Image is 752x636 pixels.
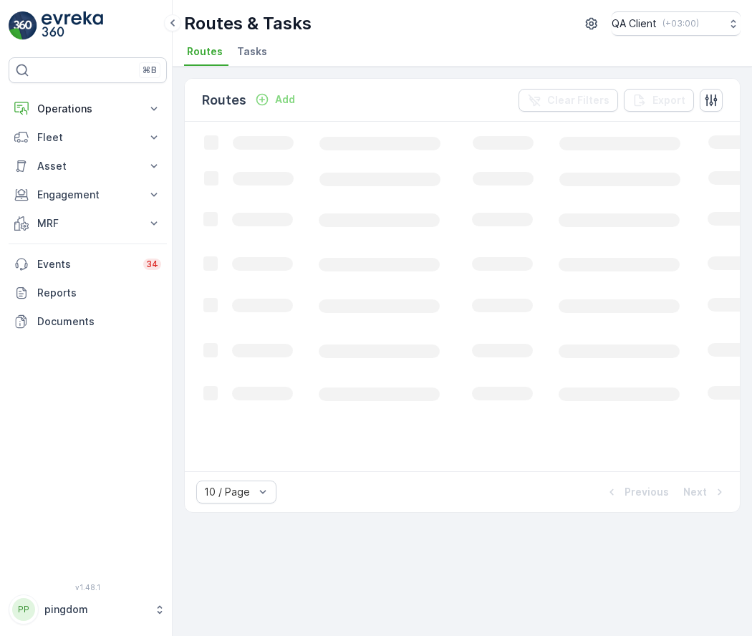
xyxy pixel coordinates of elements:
span: v 1.48.1 [9,583,167,592]
p: Events [37,257,135,271]
a: Documents [9,307,167,336]
button: Export [624,89,694,112]
button: Clear Filters [519,89,618,112]
p: Fleet [37,130,138,145]
button: PPpingdom [9,594,167,625]
p: Routes [202,90,246,110]
p: Add [275,92,295,107]
p: Next [683,485,707,499]
button: MRF [9,209,167,238]
p: pingdom [44,602,147,617]
p: Routes & Tasks [184,12,312,35]
button: Engagement [9,180,167,209]
div: PP [12,598,35,621]
img: logo_light-DOdMpM7g.png [42,11,103,40]
button: Add [249,91,301,108]
span: Tasks [237,44,267,59]
p: QA Client [612,16,657,31]
p: MRF [37,216,138,231]
button: Previous [603,483,670,501]
p: Operations [37,102,138,116]
p: Documents [37,314,161,329]
p: ⌘B [143,64,157,76]
a: Reports [9,279,167,307]
button: QA Client(+03:00) [612,11,741,36]
p: Clear Filters [547,93,609,107]
p: Reports [37,286,161,300]
p: Asset [37,159,138,173]
p: Export [652,93,685,107]
button: Operations [9,95,167,123]
button: Asset [9,152,167,180]
a: Events34 [9,250,167,279]
button: Fleet [9,123,167,152]
span: Routes [187,44,223,59]
p: Engagement [37,188,138,202]
img: logo [9,11,37,40]
p: ( +03:00 ) [662,18,699,29]
p: 34 [146,259,158,270]
p: Previous [625,485,669,499]
button: Next [682,483,728,501]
